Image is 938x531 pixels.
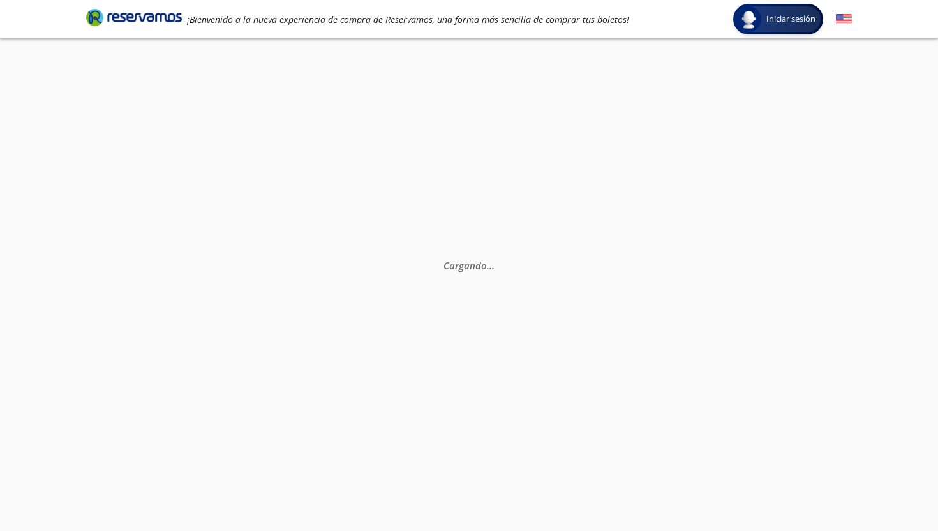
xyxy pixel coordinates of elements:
[86,8,182,27] i: Brand Logo
[443,259,495,272] em: Cargando
[187,13,629,26] em: ¡Bienvenido a la nueva experiencia de compra de Reservamos, una forma más sencilla de comprar tus...
[489,259,492,272] span: .
[492,259,495,272] span: .
[487,259,489,272] span: .
[836,11,852,27] button: English
[86,8,182,31] a: Brand Logo
[761,13,821,26] span: Iniciar sesión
